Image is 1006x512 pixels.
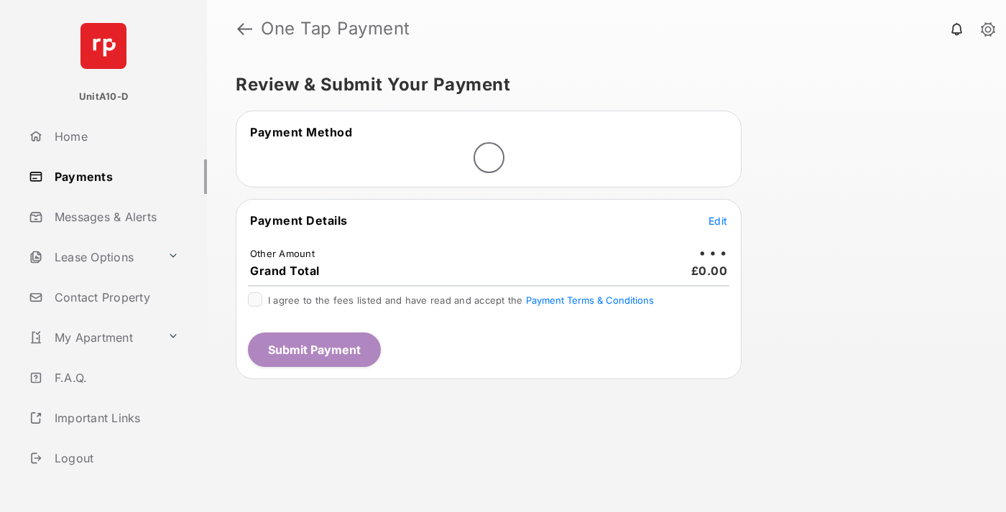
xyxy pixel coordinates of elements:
[248,332,381,367] button: Submit Payment
[709,215,727,227] span: Edit
[79,90,128,104] p: UnitA10-D
[526,294,654,306] button: I agree to the fees listed and have read and accept the
[249,247,315,260] td: Other Amount
[23,401,185,435] a: Important Links
[23,360,207,395] a: F.A.Q.
[23,159,207,194] a: Payments
[23,320,162,355] a: My Apartment
[236,76,966,93] h5: Review & Submit Your Payment
[250,125,352,139] span: Payment Method
[691,264,728,278] span: £0.00
[261,20,410,37] strong: One Tap Payment
[268,294,654,306] span: I agree to the fees listed and have read and accept the
[250,264,320,278] span: Grand Total
[709,213,727,228] button: Edit
[23,119,207,154] a: Home
[23,280,207,315] a: Contact Property
[23,240,162,274] a: Lease Options
[23,200,207,234] a: Messages & Alerts
[23,441,207,475] a: Logout
[250,213,348,228] span: Payment Details
[80,23,126,69] img: svg+xml;base64,PHN2ZyB4bWxucz0iaHR0cDovL3d3dy53My5vcmcvMjAwMC9zdmciIHdpZHRoPSI2NCIgaGVpZ2h0PSI2NC...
